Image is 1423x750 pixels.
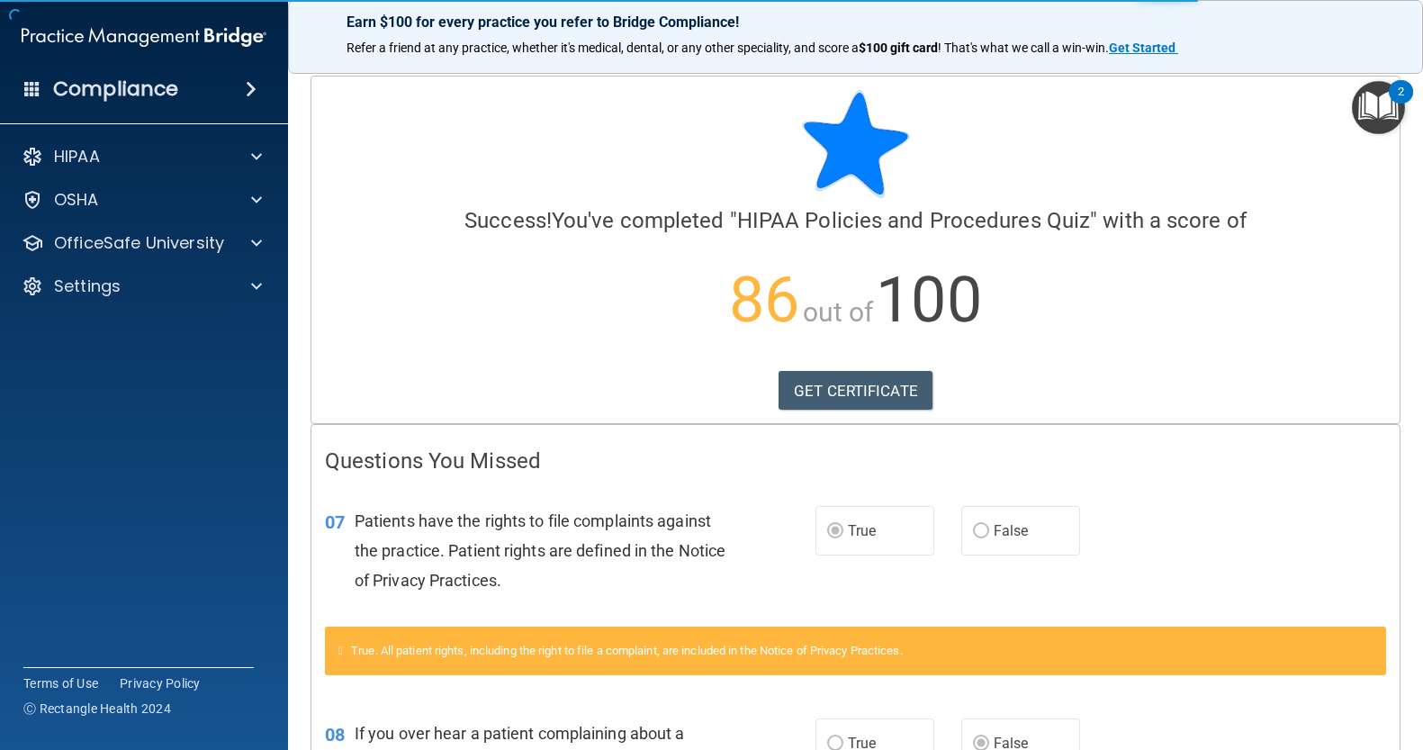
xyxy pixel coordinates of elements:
[938,41,1109,55] span: ! That's what we call a win-win.
[876,263,981,337] span: 100
[54,146,100,167] p: HIPAA
[802,90,910,198] img: blue-star-rounded.9d042014.png
[22,146,262,167] a: HIPAA
[355,511,725,590] span: Patients have the rights to file complaints against the practice. Patient rights are defined in t...
[1109,41,1178,55] a: Get Started
[54,276,121,297] p: Settings
[1109,41,1175,55] strong: Get Started
[23,700,171,718] span: Ⓒ Rectangle Health 2024
[325,724,345,745] span: 08
[325,511,345,533] span: 07
[779,371,932,411] a: GET CERTIFICATE
[120,674,201,692] a: Privacy Policy
[848,522,876,539] span: True
[973,525,989,538] input: False
[22,19,266,55] img: PMB logo
[729,263,799,337] span: 86
[737,208,1090,233] span: HIPAA Policies and Procedures Quiz
[859,41,938,55] strong: $100 gift card
[54,232,224,254] p: OfficeSafe University
[22,232,262,254] a: OfficeSafe University
[23,674,98,692] a: Terms of Use
[1398,92,1404,115] div: 2
[325,209,1386,232] h4: You've completed " " with a score of
[22,276,262,297] a: Settings
[53,77,178,102] h4: Compliance
[803,296,874,328] span: out of
[54,189,99,211] p: OSHA
[22,189,262,211] a: OSHA
[464,208,552,233] span: Success!
[347,14,1364,31] p: Earn $100 for every practice you refer to Bridge Compliance!
[1352,81,1405,134] button: Open Resource Center, 2 new notifications
[827,525,843,538] input: True
[351,644,903,657] span: True. All patient rights, including the right to file a complaint, are included in the Notice of ...
[994,522,1029,539] span: False
[347,41,859,55] span: Refer a friend at any practice, whether it's medical, dental, or any other speciality, and score a
[325,449,1386,473] h4: Questions You Missed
